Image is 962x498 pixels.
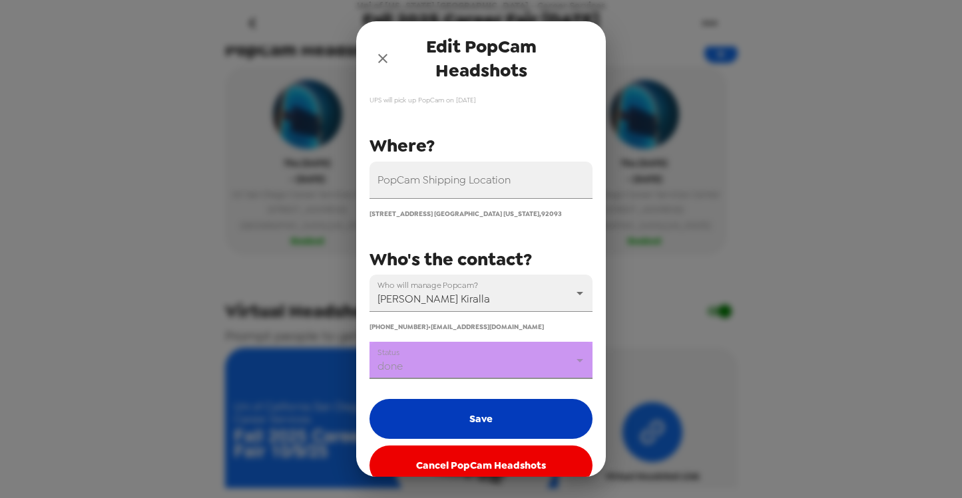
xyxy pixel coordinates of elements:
[369,96,593,104] span: UPS will pick up PopCam on [DATE]
[369,275,593,312] div: [PERSON_NAME] Kiralla
[369,342,593,379] div: done
[369,247,532,271] span: Who's the contact?
[369,399,593,439] button: Save
[369,45,396,72] button: close
[377,279,478,291] label: Who will manage Popcam?
[369,209,562,218] span: [STREET_ADDRESS] [GEOGRAPHIC_DATA] [US_STATE] , 92093
[369,445,593,485] button: Cancel PopCam Headshots
[377,346,399,358] label: Status
[369,162,593,199] input: UC San Diego Career Services Center
[431,322,544,331] span: [EMAIL_ADDRESS][DOMAIN_NAME]
[369,134,435,158] span: Where?
[396,35,566,82] span: Edit PopCam Headshots
[369,322,431,331] span: [PHONE_NUMBER] •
